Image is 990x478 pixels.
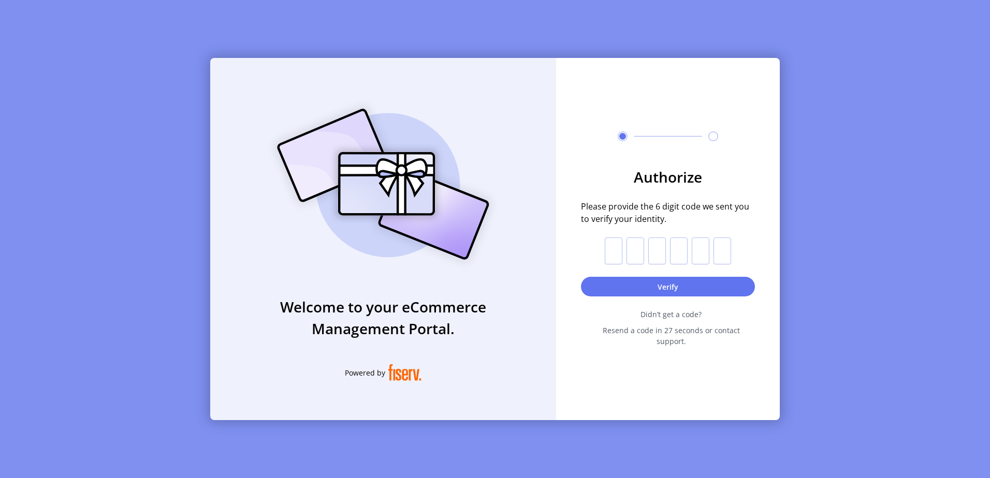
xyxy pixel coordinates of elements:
img: card_Illustration.svg [261,97,505,271]
span: Please provide the 6 digit code we sent you to verify your identity. [581,200,755,225]
h3: Welcome to your eCommerce Management Portal. [210,296,556,339]
span: Didn’t get a code? [587,309,755,320]
h3: Authorize [581,166,755,188]
button: Verify [581,277,755,296]
span: Powered by [345,367,385,378]
span: Resend a code in 27 seconds or contact support. [587,325,755,347]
